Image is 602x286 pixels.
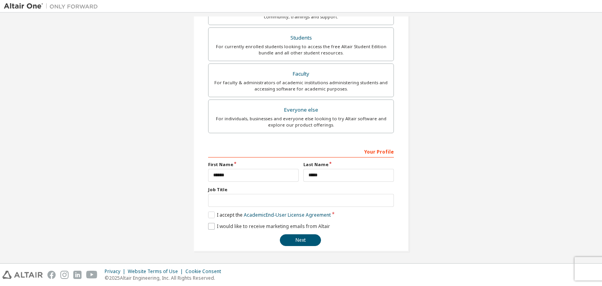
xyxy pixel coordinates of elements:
div: Cookie Consent [185,268,226,275]
p: © 2025 Altair Engineering, Inc. All Rights Reserved. [105,275,226,281]
img: facebook.svg [47,271,56,279]
img: youtube.svg [86,271,98,279]
label: Last Name [303,161,394,168]
div: For currently enrolled students looking to access the free Altair Student Edition bundle and all ... [213,43,389,56]
div: Everyone else [213,105,389,116]
div: For individuals, businesses and everyone else looking to try Altair software and explore our prod... [213,116,389,128]
img: Altair One [4,2,102,10]
div: Faculty [213,69,389,80]
label: First Name [208,161,299,168]
div: Privacy [105,268,128,275]
img: linkedin.svg [73,271,82,279]
div: Your Profile [208,145,394,157]
div: Students [213,33,389,43]
img: instagram.svg [60,271,69,279]
img: altair_logo.svg [2,271,43,279]
a: Academic End-User License Agreement [244,212,331,218]
label: I accept the [208,212,331,218]
label: I would like to receive marketing emails from Altair [208,223,330,230]
div: For faculty & administrators of academic institutions administering students and accessing softwa... [213,80,389,92]
div: Website Terms of Use [128,268,185,275]
button: Next [280,234,321,246]
label: Job Title [208,186,394,193]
